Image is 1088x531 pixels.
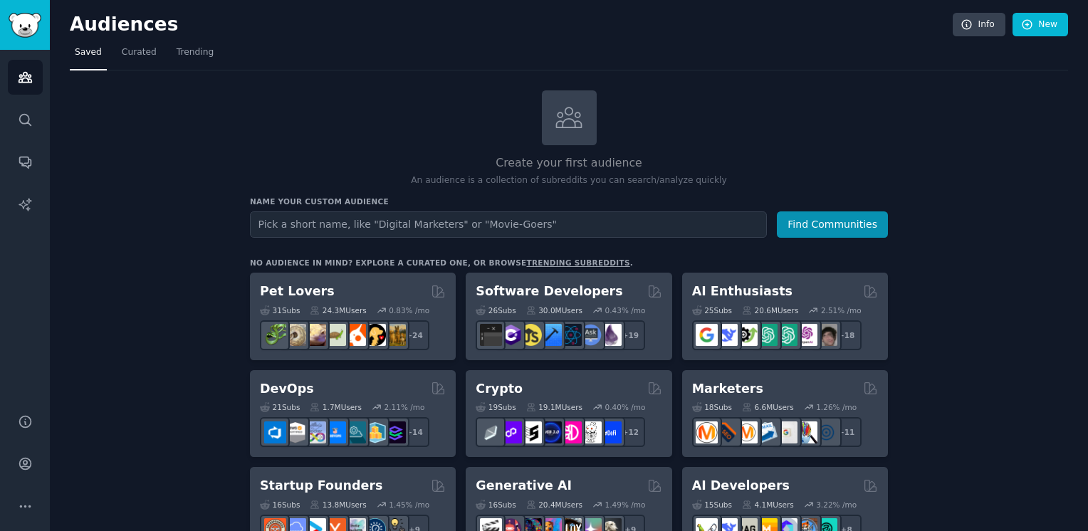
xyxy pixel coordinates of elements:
div: 15 Sub s [692,500,732,510]
div: 18 Sub s [692,402,732,412]
img: dogbreed [384,324,406,346]
img: chatgpt_prompts_ [775,324,797,346]
div: 4.1M Users [742,500,794,510]
img: elixir [600,324,622,346]
div: 16 Sub s [260,500,300,510]
div: 30.0M Users [526,305,582,315]
img: ethfinance [480,421,502,443]
h2: AI Enthusiasts [692,283,793,300]
img: 0xPolygon [500,421,522,443]
div: 1.45 % /mo [389,500,429,510]
img: PlatformEngineers [384,421,406,443]
div: 16 Sub s [476,500,516,510]
span: Saved [75,46,102,59]
a: trending subreddits [526,258,629,267]
img: MarketingResearch [795,421,817,443]
div: 13.8M Users [310,500,366,510]
div: + 24 [399,320,429,350]
a: New [1013,13,1068,37]
h2: Crypto [476,380,523,398]
img: CryptoNews [580,421,602,443]
img: web3 [540,421,562,443]
img: ethstaker [520,421,542,443]
h2: Software Developers [476,283,622,300]
a: Info [953,13,1005,37]
img: GoogleGeminiAI [696,324,718,346]
img: AWS_Certified_Experts [284,421,306,443]
img: DevOpsLinks [324,421,346,443]
img: GummySearch logo [9,13,41,38]
img: AskComputerScience [580,324,602,346]
img: PetAdvice [364,324,386,346]
h2: DevOps [260,380,314,398]
img: googleads [775,421,797,443]
div: 1.49 % /mo [605,500,646,510]
h3: Name your custom audience [250,196,888,206]
div: + 12 [615,417,645,447]
img: aws_cdk [364,421,386,443]
img: OnlineMarketing [815,421,837,443]
div: 3.22 % /mo [816,500,857,510]
img: defiblockchain [560,421,582,443]
div: + 18 [832,320,862,350]
img: learnjavascript [520,324,542,346]
div: 20.6M Users [742,305,798,315]
h2: Pet Lovers [260,283,335,300]
img: AskMarketing [736,421,758,443]
div: 6.6M Users [742,402,794,412]
img: OpenAIDev [795,324,817,346]
div: 2.51 % /mo [821,305,862,315]
a: Curated [117,41,162,70]
h2: Audiences [70,14,953,36]
span: Curated [122,46,157,59]
div: 20.4M Users [526,500,582,510]
img: leopardgeckos [304,324,326,346]
img: content_marketing [696,421,718,443]
div: 0.40 % /mo [605,402,646,412]
div: 25 Sub s [692,305,732,315]
img: AItoolsCatalog [736,324,758,346]
img: herpetology [264,324,286,346]
div: 19 Sub s [476,402,516,412]
img: csharp [500,324,522,346]
div: + 14 [399,417,429,447]
img: DeepSeek [716,324,738,346]
div: 0.43 % /mo [605,305,646,315]
img: Emailmarketing [755,421,778,443]
a: Trending [172,41,219,70]
img: ballpython [284,324,306,346]
div: 1.26 % /mo [816,402,857,412]
img: Docker_DevOps [304,421,326,443]
div: 1.7M Users [310,402,362,412]
img: ArtificalIntelligence [815,324,837,346]
img: reactnative [560,324,582,346]
img: iOSProgramming [540,324,562,346]
div: 19.1M Users [526,402,582,412]
h2: AI Developers [692,477,790,495]
div: + 11 [832,417,862,447]
div: No audience in mind? Explore a curated one, or browse . [250,258,633,268]
div: 21 Sub s [260,402,300,412]
img: azuredevops [264,421,286,443]
p: An audience is a collection of subreddits you can search/analyze quickly [250,174,888,187]
img: bigseo [716,421,738,443]
a: Saved [70,41,107,70]
img: platformengineering [344,421,366,443]
h2: Marketers [692,380,763,398]
button: Find Communities [777,211,888,238]
div: 2.11 % /mo [385,402,425,412]
img: cockatiel [344,324,366,346]
div: + 19 [615,320,645,350]
img: defi_ [600,421,622,443]
input: Pick a short name, like "Digital Marketers" or "Movie-Goers" [250,211,767,238]
h2: Create your first audience [250,154,888,172]
div: 31 Sub s [260,305,300,315]
img: chatgpt_promptDesign [755,324,778,346]
img: software [480,324,502,346]
span: Trending [177,46,214,59]
div: 0.83 % /mo [389,305,429,315]
img: turtle [324,324,346,346]
div: 26 Sub s [476,305,516,315]
h2: Generative AI [476,477,572,495]
div: 24.3M Users [310,305,366,315]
